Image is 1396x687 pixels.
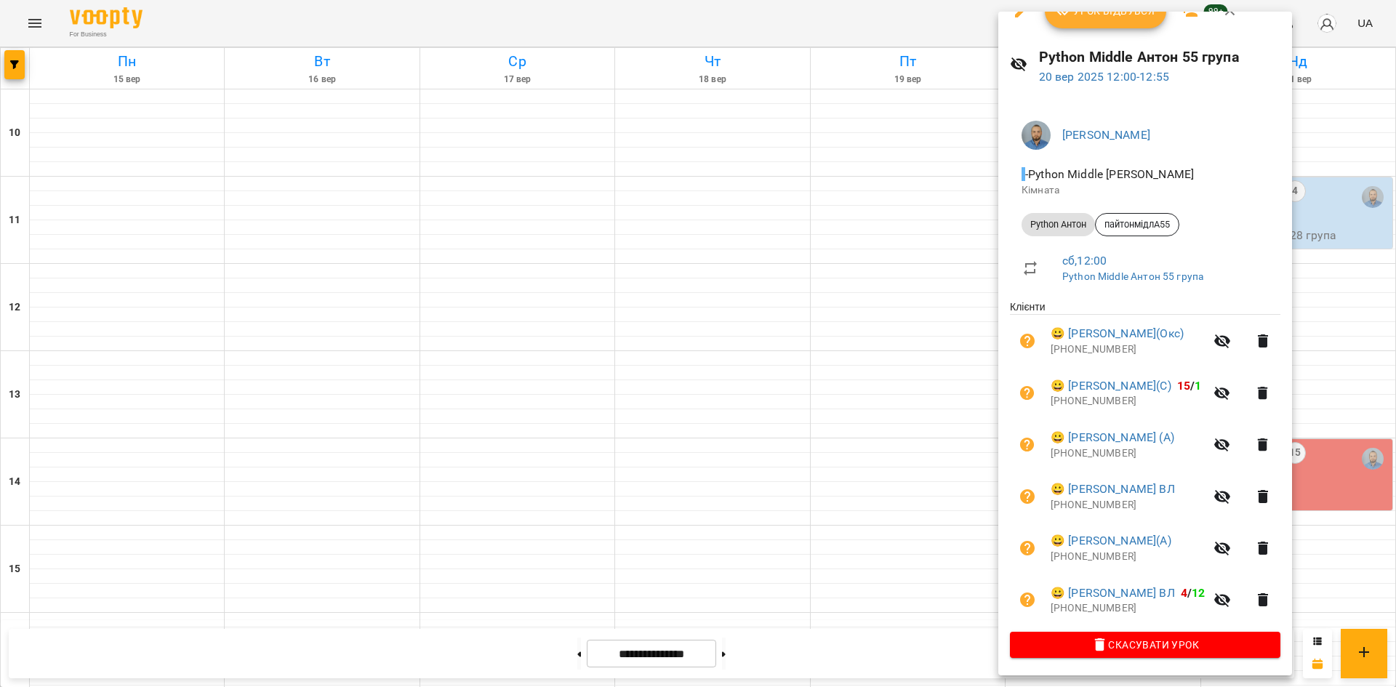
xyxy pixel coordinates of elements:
[1022,636,1269,654] span: Скасувати Урок
[1051,481,1175,498] a: 😀 [PERSON_NAME] ВЛ
[1022,218,1095,231] span: Python Антон
[1051,601,1205,616] p: [PHONE_NUMBER]
[1177,379,1202,393] b: /
[1022,183,1269,198] p: Кімната
[1051,342,1205,357] p: [PHONE_NUMBER]
[1062,270,1203,282] a: Python Middle Антон 55 група
[1181,586,1206,600] b: /
[1095,213,1179,236] div: пайтонмідлА55
[1022,121,1051,150] img: 2a5fecbf94ce3b4251e242cbcf70f9d8.jpg
[1062,128,1150,142] a: [PERSON_NAME]
[1051,550,1205,564] p: [PHONE_NUMBER]
[1051,377,1171,395] a: 😀 [PERSON_NAME](С)
[1192,586,1205,600] span: 12
[1039,46,1280,68] h6: Python Middle Антон 55 група
[1010,324,1045,358] button: Візит ще не сплачено. Додати оплату?
[1010,632,1280,658] button: Скасувати Урок
[1195,379,1201,393] span: 1
[1181,586,1187,600] span: 4
[1039,70,1169,84] a: 20 вер 2025 12:00-12:55
[1010,531,1045,566] button: Візит ще не сплачено. Додати оплату?
[1010,427,1045,462] button: Візит ще не сплачено. Додати оплату?
[1010,479,1045,514] button: Візит ще не сплачено. Додати оплату?
[1051,446,1205,461] p: [PHONE_NUMBER]
[1010,376,1045,411] button: Візит ще не сплачено. Додати оплату?
[1051,498,1205,513] p: [PHONE_NUMBER]
[1051,325,1184,342] a: 😀 [PERSON_NAME](Окс)
[1010,300,1280,631] ul: Клієнти
[1022,167,1197,181] span: - Python Middle [PERSON_NAME]
[1096,218,1179,231] span: пайтонмідлА55
[1051,532,1171,550] a: 😀 [PERSON_NAME](А)
[1177,379,1190,393] span: 15
[1051,429,1174,446] a: 😀 [PERSON_NAME] (А)
[1051,584,1175,602] a: 😀 [PERSON_NAME] ВЛ
[1051,394,1205,409] p: [PHONE_NUMBER]
[1062,254,1107,268] a: сб , 12:00
[1010,582,1045,617] button: Візит ще не сплачено. Додати оплату?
